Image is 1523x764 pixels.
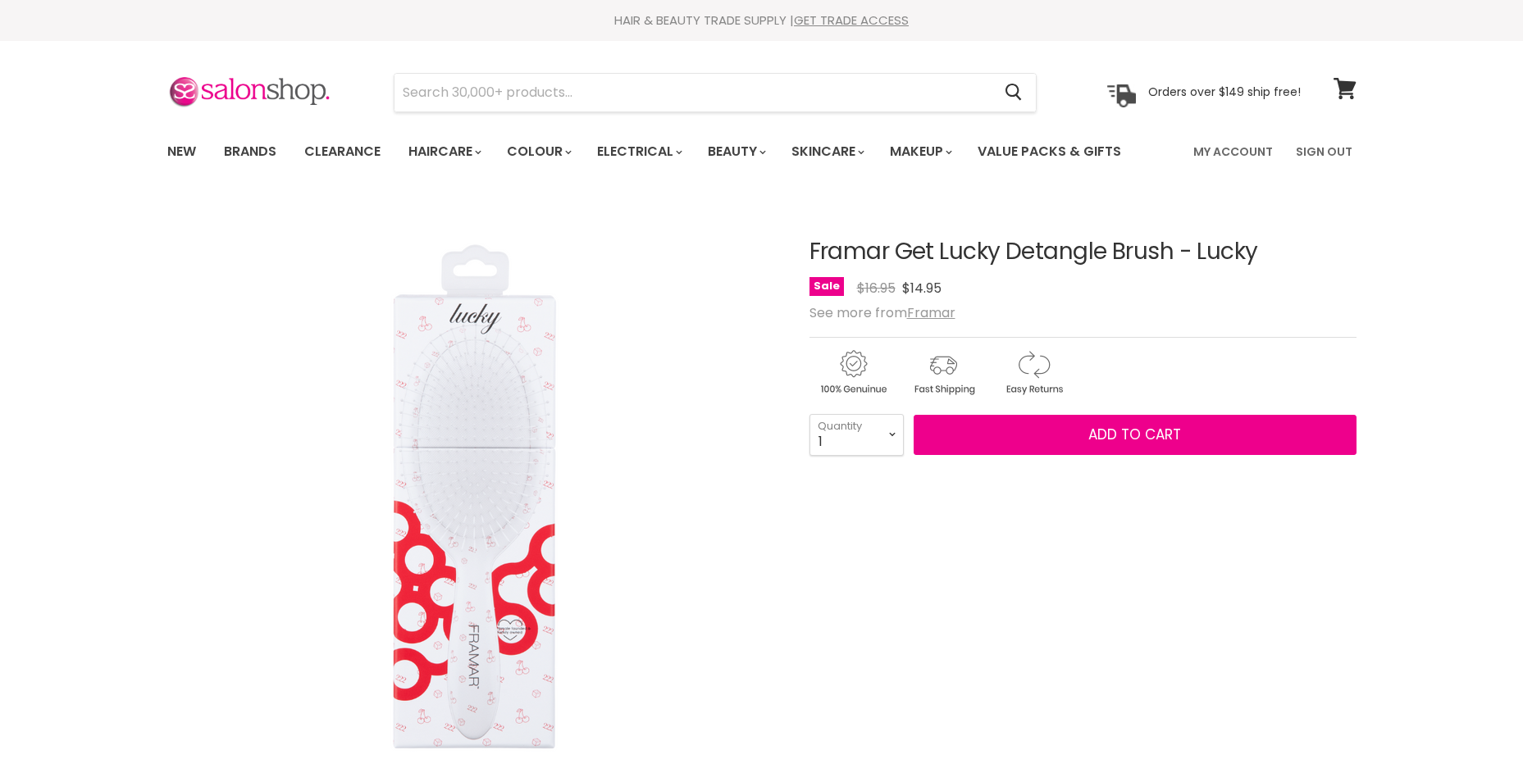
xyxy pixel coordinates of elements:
a: Framar [907,303,955,322]
a: Haircare [396,134,491,169]
span: Add to cart [1088,425,1181,444]
button: Add to cart [914,415,1357,456]
div: HAIR & BEAUTY TRADE SUPPLY | [147,12,1377,29]
a: Electrical [585,134,692,169]
a: Makeup [878,134,962,169]
input: Search [394,74,992,111]
ul: Main menu [155,128,1159,175]
form: Product [394,73,1037,112]
img: genuine.gif [809,348,896,398]
a: Beauty [695,134,776,169]
p: Orders over $149 ship free! [1148,84,1301,99]
a: Sign Out [1286,134,1362,169]
a: Brands [212,134,289,169]
a: GET TRADE ACCESS [794,11,909,29]
span: $14.95 [902,279,942,298]
img: shipping.gif [900,348,987,398]
img: returns.gif [990,348,1077,398]
a: Skincare [779,134,874,169]
button: Search [992,74,1036,111]
a: Value Packs & Gifts [965,134,1133,169]
span: Sale [809,277,844,296]
select: Quantity [809,414,904,455]
span: See more from [809,303,955,322]
h1: Framar Get Lucky Detangle Brush - Lucky [809,239,1357,265]
a: My Account [1183,134,1283,169]
a: New [155,134,208,169]
nav: Main [147,128,1377,175]
a: Colour [495,134,581,169]
a: Clearance [292,134,393,169]
span: $16.95 [857,279,896,298]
